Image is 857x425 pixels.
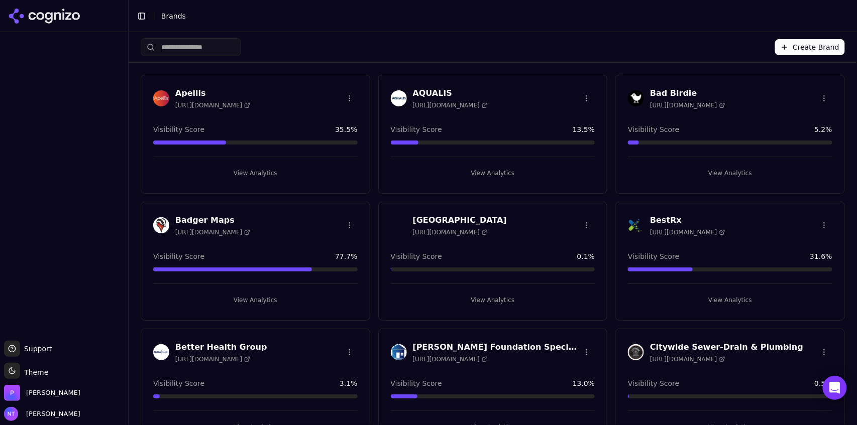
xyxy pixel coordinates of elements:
span: 35.5 % [335,124,357,134]
span: Visibility Score [391,251,442,261]
button: Open user button [4,407,80,421]
span: Visibility Score [628,124,679,134]
span: 0.1 % [577,251,595,261]
span: [URL][DOMAIN_NAME] [650,228,725,236]
nav: breadcrumb [161,11,829,21]
span: [URL][DOMAIN_NAME] [650,101,725,109]
img: Bad Birdie [628,90,644,106]
span: Visibility Score [391,378,442,388]
span: 13.0 % [573,378,595,388]
div: Open Intercom Messenger [823,376,847,400]
span: Brands [161,12,186,20]
h3: Citywide Sewer-Drain & Plumbing [650,341,803,353]
h3: Apellis [175,87,250,99]
span: Perrill [26,388,80,397]
h3: BestRx [650,214,725,226]
img: Apellis [153,90,169,106]
span: Visibility Score [153,124,204,134]
span: Visibility Score [391,124,442,134]
button: View Analytics [153,292,358,308]
span: [URL][DOMAIN_NAME] [413,228,488,236]
span: [URL][DOMAIN_NAME] [175,101,250,109]
span: Visibility Score [153,251,204,261]
img: Nate Tower [4,407,18,421]
button: Create Brand [775,39,845,55]
img: Better Health Group [153,344,169,360]
button: Open organization switcher [4,385,80,401]
span: Theme [20,368,48,376]
img: Badger Maps [153,217,169,233]
span: [PERSON_NAME] [22,409,80,418]
button: View Analytics [628,165,832,181]
span: [URL][DOMAIN_NAME] [413,355,488,363]
img: Cantey Foundation Specialists [391,344,407,360]
span: 0.5 % [814,378,832,388]
span: 5.2 % [814,124,832,134]
span: 31.6 % [810,251,832,261]
span: Visibility Score [628,378,679,388]
button: View Analytics [391,165,595,181]
h3: AQUALIS [413,87,488,99]
button: View Analytics [153,165,358,181]
img: BestRx [628,217,644,233]
button: View Analytics [628,292,832,308]
span: 77.7 % [335,251,357,261]
img: Citywide Sewer-Drain & Plumbing [628,344,644,360]
span: [URL][DOMAIN_NAME] [413,101,488,109]
img: AQUALIS [391,90,407,106]
span: Visibility Score [153,378,204,388]
h3: Better Health Group [175,341,267,353]
span: [URL][DOMAIN_NAME] [175,355,250,363]
span: Support [20,344,52,354]
img: Berkshire [391,217,407,233]
span: Visibility Score [628,251,679,261]
span: [URL][DOMAIN_NAME] [650,355,725,363]
span: 3.1 % [340,378,358,388]
h3: [GEOGRAPHIC_DATA] [413,214,507,226]
span: [URL][DOMAIN_NAME] [175,228,250,236]
h3: Bad Birdie [650,87,725,99]
h3: [PERSON_NAME] Foundation Specialists [413,341,579,353]
img: Perrill [4,385,20,401]
span: 13.5 % [573,124,595,134]
h3: Badger Maps [175,214,250,226]
button: View Analytics [391,292,595,308]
